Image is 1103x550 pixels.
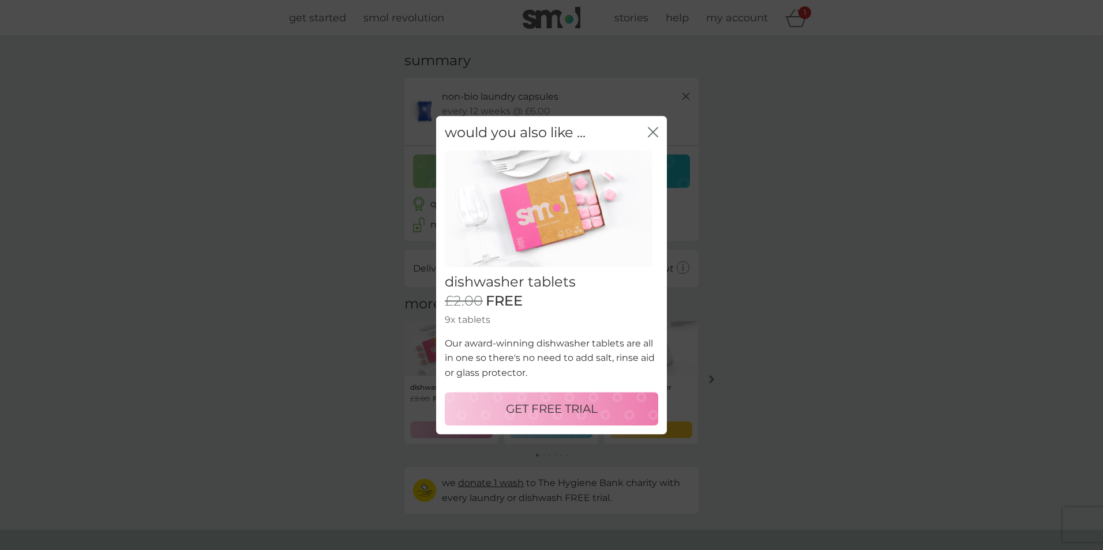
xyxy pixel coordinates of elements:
h2: would you also like ... [445,125,586,141]
button: GET FREE TRIAL [445,392,658,425]
button: close [648,127,658,139]
p: Our award-winning dishwasher tablets are all in one so there's no need to add salt, rinse aid or ... [445,336,658,381]
p: GET FREE TRIAL [506,400,598,418]
span: £2.00 [445,293,483,310]
p: 9x tablets [445,312,658,327]
span: FREE [486,293,523,310]
h2: dishwasher tablets [445,274,658,291]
